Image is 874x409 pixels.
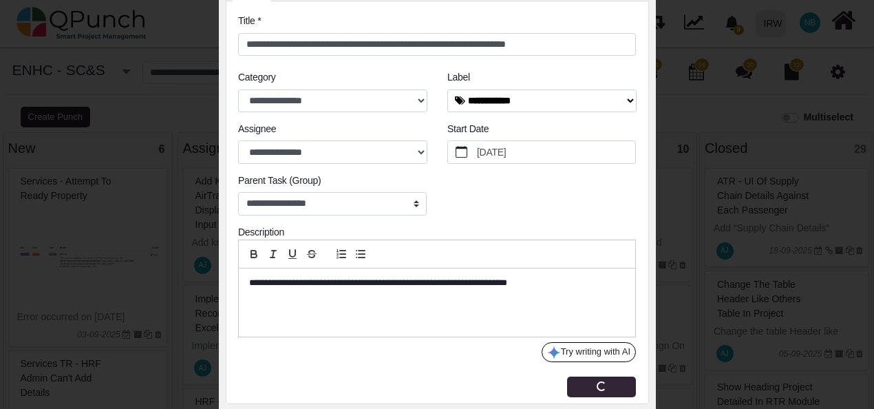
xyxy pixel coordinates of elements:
[456,146,468,158] svg: calendar
[447,70,636,89] legend: Label
[238,225,636,240] div: Description
[238,174,427,192] legend: Parent Task (Group)
[238,14,261,28] label: Title *
[447,122,636,140] legend: Start Date
[547,346,561,359] img: google-gemini-icon.8b74464.png
[542,342,636,363] button: Try writing with AI
[238,70,427,89] legend: Category
[238,122,427,140] legend: Assignee
[448,141,475,163] button: calendar
[475,141,636,163] label: [DATE]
